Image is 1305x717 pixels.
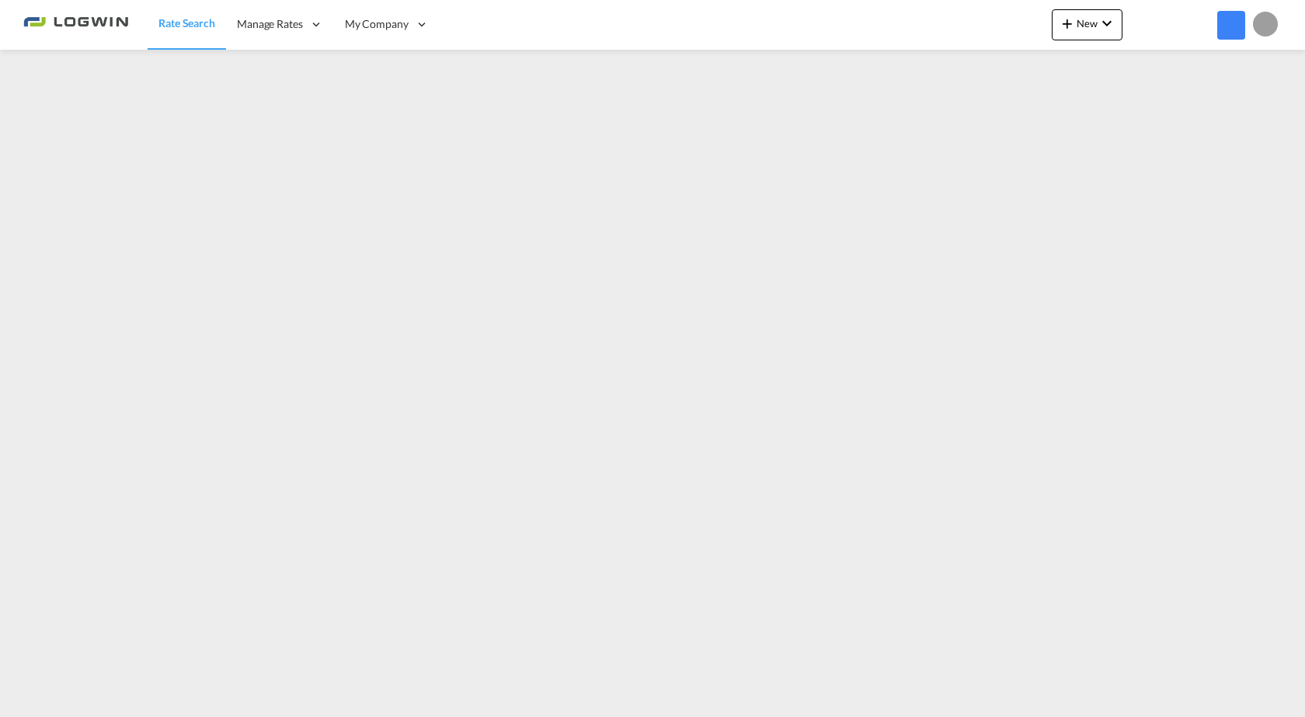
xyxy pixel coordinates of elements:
span: Manage Rates [237,16,303,32]
md-icon: icon-chevron-down [1098,14,1116,33]
md-icon: icon-plus 400-fg [1058,14,1077,33]
img: 2761ae10d95411efa20a1f5e0282d2d7.png [23,7,128,42]
span: Help [1183,11,1209,37]
span: My Company [345,16,409,32]
span: Rate Search [158,16,215,30]
button: icon-plus 400-fgNewicon-chevron-down [1052,9,1122,40]
span: New [1058,17,1116,30]
div: Help [1183,11,1217,39]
